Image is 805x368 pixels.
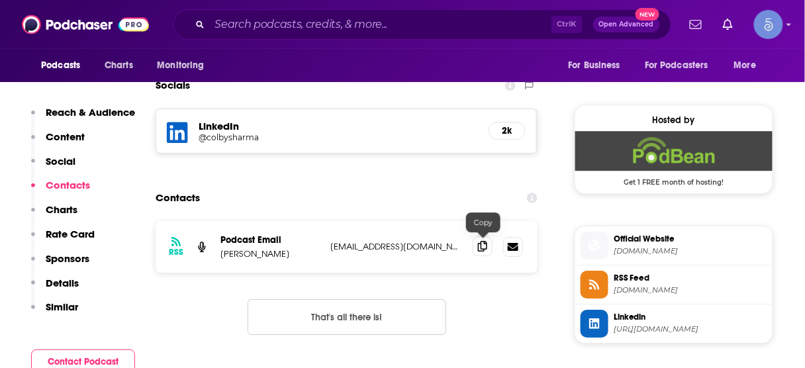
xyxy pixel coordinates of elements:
[725,53,773,78] button: open menu
[199,132,410,142] h5: @colbysharma
[581,232,767,259] a: Official Website[DOMAIN_NAME]
[581,271,767,299] a: RSS Feed[DOMAIN_NAME]
[31,252,89,277] button: Sponsors
[614,311,767,323] span: Linkedin
[31,228,95,252] button: Rate Card
[31,106,135,130] button: Reach & Audience
[157,56,204,75] span: Monitoring
[31,130,85,155] button: Content
[41,56,80,75] span: Podcasts
[718,13,738,36] a: Show notifications dropdown
[46,300,78,313] p: Similar
[599,21,654,28] span: Open Advanced
[46,252,89,265] p: Sponsors
[31,300,78,325] button: Similar
[330,241,462,252] p: [EMAIL_ADDRESS][DOMAIN_NAME]
[575,131,773,171] img: Podbean Deal: Get 1 FREE month of hosting!
[636,53,728,78] button: open menu
[466,212,500,232] div: Copy
[31,155,75,179] button: Social
[581,310,767,338] a: Linkedin[URL][DOMAIN_NAME]
[46,203,77,216] p: Charts
[614,246,767,256] span: awalkinmystilettos.podbean.com
[199,120,478,132] h5: LinkedIn
[46,130,85,143] p: Content
[173,9,671,40] div: Search podcasts, credits, & more...
[575,115,773,126] div: Hosted by
[96,53,141,78] a: Charts
[754,10,783,39] img: User Profile
[46,155,75,167] p: Social
[31,179,90,203] button: Contacts
[169,247,183,257] h3: RSS
[248,299,446,335] button: Nothing here.
[645,56,708,75] span: For Podcasters
[46,277,79,289] p: Details
[156,73,190,98] h2: Socials
[614,233,767,245] span: Official Website
[614,285,767,295] span: feed.podbean.com
[568,56,620,75] span: For Business
[210,14,551,35] input: Search podcasts, credits, & more...
[220,234,320,246] p: Podcast Email
[500,125,514,136] h5: 2k
[148,53,221,78] button: open menu
[32,53,97,78] button: open menu
[199,132,478,142] a: @colbysharma
[559,53,637,78] button: open menu
[685,13,707,36] a: Show notifications dropdown
[31,203,77,228] button: Charts
[593,17,660,32] button: Open AdvancedNew
[46,228,95,240] p: Rate Card
[156,185,200,210] h2: Contacts
[734,56,757,75] span: More
[105,56,133,75] span: Charts
[575,131,773,185] a: Podbean Deal: Get 1 FREE month of hosting!
[614,324,767,334] span: https://www.linkedin.com/in/colbysharma
[754,10,783,39] span: Logged in as Spiral5-G1
[31,277,79,301] button: Details
[754,10,783,39] button: Show profile menu
[220,248,320,259] p: [PERSON_NAME]
[46,179,90,191] p: Contacts
[575,171,773,187] span: Get 1 FREE month of hosting!
[551,16,583,33] span: Ctrl K
[636,8,659,21] span: New
[614,272,767,284] span: RSS Feed
[46,106,135,118] p: Reach & Audience
[22,12,149,37] img: Podchaser - Follow, Share and Rate Podcasts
